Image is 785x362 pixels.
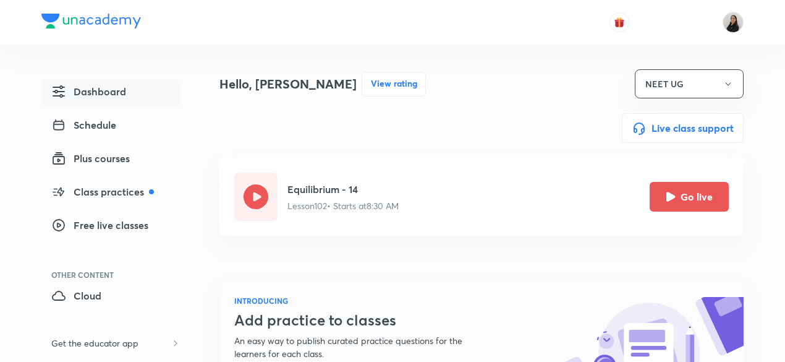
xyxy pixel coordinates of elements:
h4: Hello, [PERSON_NAME] [219,75,357,93]
button: NEET UG [635,69,744,98]
div: Other Content [51,271,180,278]
span: Class practices [51,184,154,199]
button: View rating [362,72,426,97]
a: Cloud [41,283,180,312]
a: Free live classes [41,213,180,241]
p: An easy way to publish curated practice questions for the learners for each class. [234,334,493,360]
img: Manisha Gaur [723,12,744,33]
h6: Get the educator app [41,332,148,355]
span: Dashboard [51,84,126,99]
span: Plus courses [51,151,130,166]
img: Company Logo [41,14,141,28]
button: avatar [609,12,629,32]
a: Dashboard [41,79,180,108]
button: Go live [650,182,729,212]
span: Free live classes [51,218,148,233]
h5: Equilibrium - 14 [287,182,399,197]
a: Class practices [41,179,180,208]
button: Live class support [622,113,744,143]
span: Schedule [51,118,116,132]
p: Lesson 102 • Starts at 8:30 AM [287,199,399,212]
img: avatar [614,17,625,28]
h6: INTRODUCING [234,295,493,306]
a: Plus courses [41,146,180,175]
h3: Add practice to classes [234,311,493,329]
a: Schedule [41,113,180,141]
a: Company Logo [41,14,141,32]
span: Cloud [51,288,101,303]
iframe: Help widget launcher [675,314,771,348]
